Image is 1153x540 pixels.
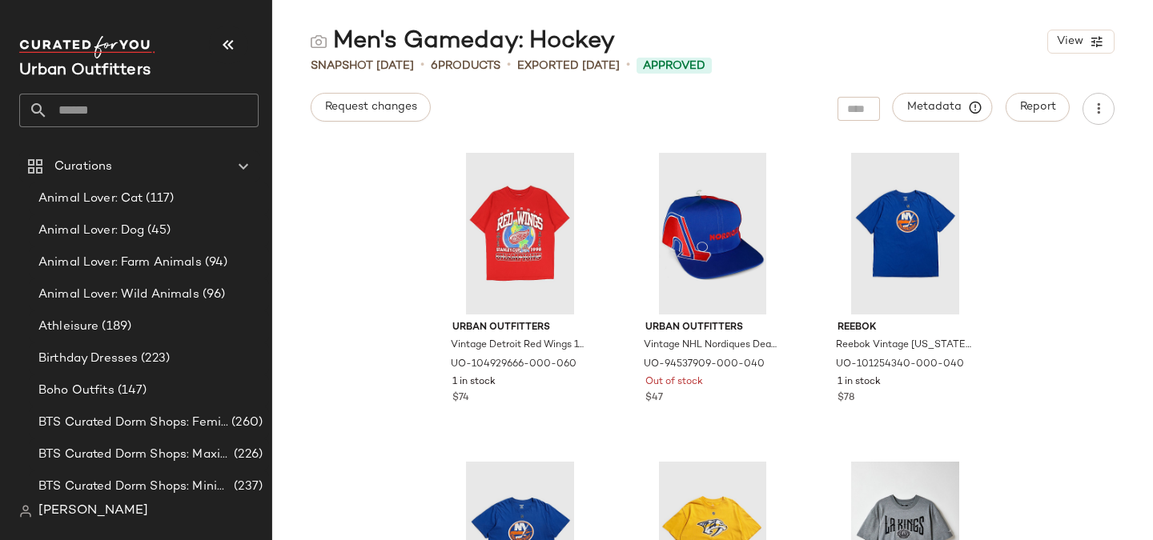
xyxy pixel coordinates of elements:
span: Metadata [906,100,979,114]
span: (189) [98,318,131,336]
span: BTS Curated Dorm Shops: Feminine [38,414,228,432]
span: (223) [138,350,170,368]
span: • [626,56,630,75]
span: (117) [143,190,174,208]
span: (260) [228,414,263,432]
span: (96) [199,286,226,304]
span: Urban Outfitters [645,321,781,335]
span: Urban Outfitters [452,321,588,335]
span: Birthday Dresses [38,350,138,368]
button: View [1047,30,1115,54]
span: [PERSON_NAME] [38,502,148,521]
span: $47 [645,391,663,406]
span: Report [1019,101,1056,114]
span: Out of stock [645,375,703,390]
span: Vintage Detroit Red Wings 1998 [PERSON_NAME] Cup Champions Tee in Red, Men's at Urban Outfitters [451,338,586,353]
button: Request changes [311,93,431,122]
span: (147) [114,382,147,400]
span: UO-94537909-000-040 [644,358,765,372]
span: UO-104929666-000-060 [451,358,576,372]
span: UO-101254340-000-040 [836,358,964,372]
div: Products [431,58,500,74]
span: Request changes [324,101,417,114]
span: $74 [452,391,469,406]
span: Boho Outfits [38,382,114,400]
span: Animal Lover: Farm Animals [38,254,202,272]
span: 6 [431,60,438,72]
span: Curations [54,158,112,176]
div: Men's Gameday: Hockey [311,26,615,58]
img: 94537909_040_m [633,153,793,314]
span: Vintage NHL Nordiques Deadstock Hat in Blue, Men's at Urban Outfitters [644,338,779,353]
span: Reebok Vintage [US_STATE] Islanders NHL Tee 001 in Blue, Men's at Urban Outfitters [836,338,971,353]
span: (226) [231,446,263,464]
span: Athleisure [38,318,98,336]
img: 104929666_060_m [440,153,601,314]
img: svg%3e [19,505,32,518]
span: BTS Curated Dorm Shops: Minimalist [38,478,231,496]
img: 101254340_040_m [825,153,986,314]
span: (237) [231,478,263,496]
p: Exported [DATE] [517,58,620,74]
span: Animal Lover: Cat [38,190,143,208]
button: Metadata [893,93,993,122]
span: Animal Lover: Dog [38,222,144,240]
span: • [507,56,511,75]
span: • [420,56,424,75]
span: (94) [202,254,228,272]
span: Snapshot [DATE] [311,58,414,74]
span: BTS Curated Dorm Shops: Maximalist [38,446,231,464]
span: View [1056,35,1083,48]
span: Approved [643,58,705,74]
span: Reebok [838,321,973,335]
img: svg%3e [311,34,327,50]
span: (45) [144,222,171,240]
span: Current Company Name [19,62,151,79]
span: 1 in stock [838,375,881,390]
span: 1 in stock [452,375,496,390]
span: Animal Lover: Wild Animals [38,286,199,304]
img: cfy_white_logo.C9jOOHJF.svg [19,36,155,58]
span: $78 [838,391,854,406]
button: Report [1006,93,1070,122]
